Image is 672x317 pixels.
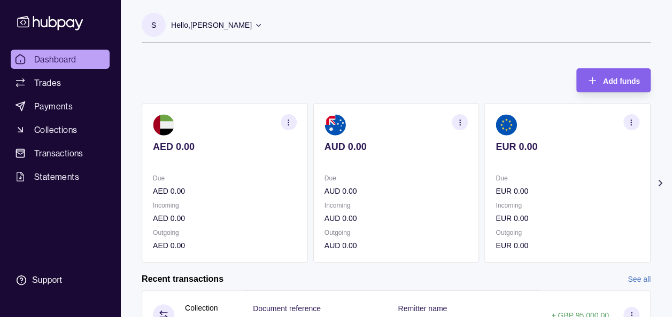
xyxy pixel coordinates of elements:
a: Transactions [11,144,110,163]
h2: Recent transactions [142,273,223,285]
p: EUR 0.00 [496,212,639,224]
p: EUR 0.00 [496,240,639,251]
p: Outgoing [496,227,639,239]
p: Due [496,172,639,184]
p: Incoming [325,200,468,211]
p: Remitter name [398,304,447,313]
p: AED 0.00 [153,240,297,251]
p: S [151,19,156,31]
a: Support [11,269,110,291]
a: See all [628,273,651,285]
p: Document reference [253,304,321,313]
a: Payments [11,97,110,116]
a: Trades [11,73,110,92]
button: Add funds [576,68,651,92]
img: eu [496,114,517,136]
p: Due [153,172,297,184]
span: Dashboard [34,53,76,66]
p: AUD 0.00 [325,185,468,197]
img: ae [153,114,174,136]
p: AED 0.00 [153,212,297,224]
p: Hello, [PERSON_NAME] [171,19,252,31]
a: Dashboard [11,50,110,69]
p: AUD 0.00 [325,141,468,153]
span: Payments [34,100,73,113]
p: Outgoing [153,227,297,239]
span: Trades [34,76,61,89]
span: Collections [34,123,77,136]
span: Statements [34,170,79,183]
p: Collection [185,302,218,314]
img: au [325,114,346,136]
a: Statements [11,167,110,186]
p: AUD 0.00 [325,240,468,251]
p: Incoming [153,200,297,211]
p: AED 0.00 [153,185,297,197]
a: Collections [11,120,110,139]
p: Incoming [496,200,639,211]
span: Transactions [34,147,83,160]
div: Support [32,274,62,286]
p: Outgoing [325,227,468,239]
p: EUR 0.00 [496,141,639,153]
span: Add funds [603,77,640,85]
p: AUD 0.00 [325,212,468,224]
p: EUR 0.00 [496,185,639,197]
p: Due [325,172,468,184]
p: AED 0.00 [153,141,297,153]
